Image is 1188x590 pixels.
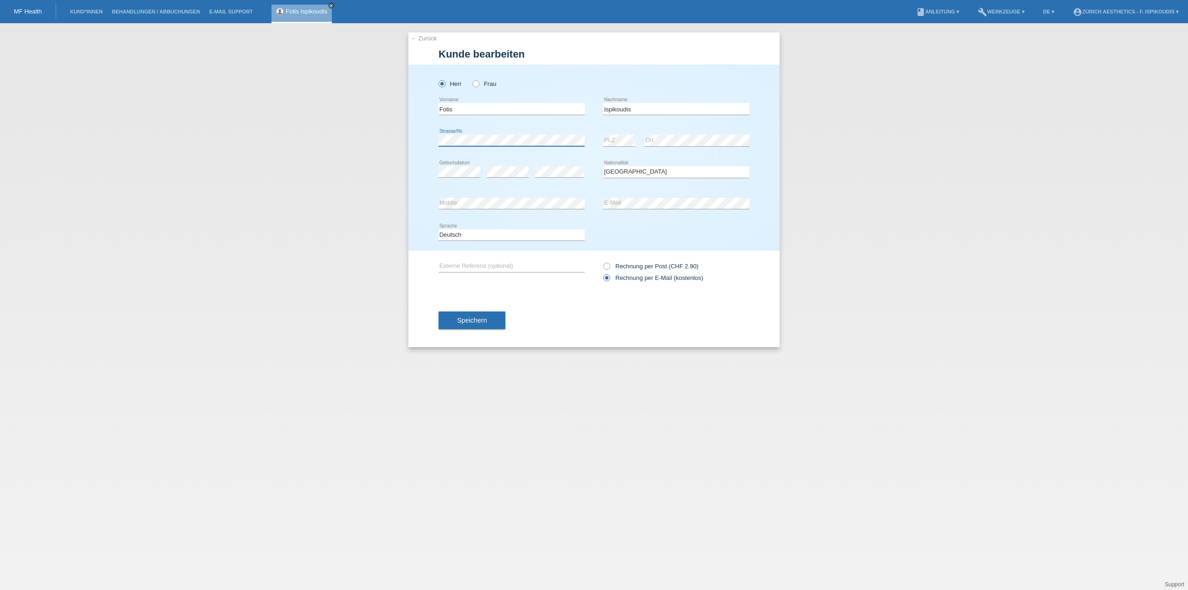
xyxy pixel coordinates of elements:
a: account_circleZürich Aesthetics - F. Ispikoudis ▾ [1068,9,1183,14]
button: Speichern [439,311,505,329]
label: Herr [439,80,462,87]
a: MF Health [14,8,42,15]
input: Rechnung per Post (CHF 2.90) [603,263,609,274]
input: Herr [439,80,445,86]
a: Support [1165,581,1184,588]
a: Kund*innen [65,9,107,14]
a: close [328,2,335,9]
a: bookAnleitung ▾ [911,9,964,14]
span: Speichern [457,317,487,324]
a: ← Zurück [411,35,437,42]
i: close [329,3,334,8]
a: Behandlungen / Abbuchungen [107,9,205,14]
input: Rechnung per E-Mail (kostenlos) [603,274,609,286]
a: DE ▾ [1039,9,1059,14]
h1: Kunde bearbeiten [439,48,749,60]
label: Rechnung per E-Mail (kostenlos) [603,274,703,281]
i: book [916,7,925,17]
a: Fotis Ispikoudis [286,8,328,15]
label: Rechnung per Post (CHF 2.90) [603,263,698,270]
input: Frau [472,80,478,86]
i: account_circle [1073,7,1082,17]
label: Frau [472,80,496,87]
i: build [978,7,987,17]
a: buildWerkzeuge ▾ [973,9,1029,14]
a: E-Mail Support [205,9,258,14]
